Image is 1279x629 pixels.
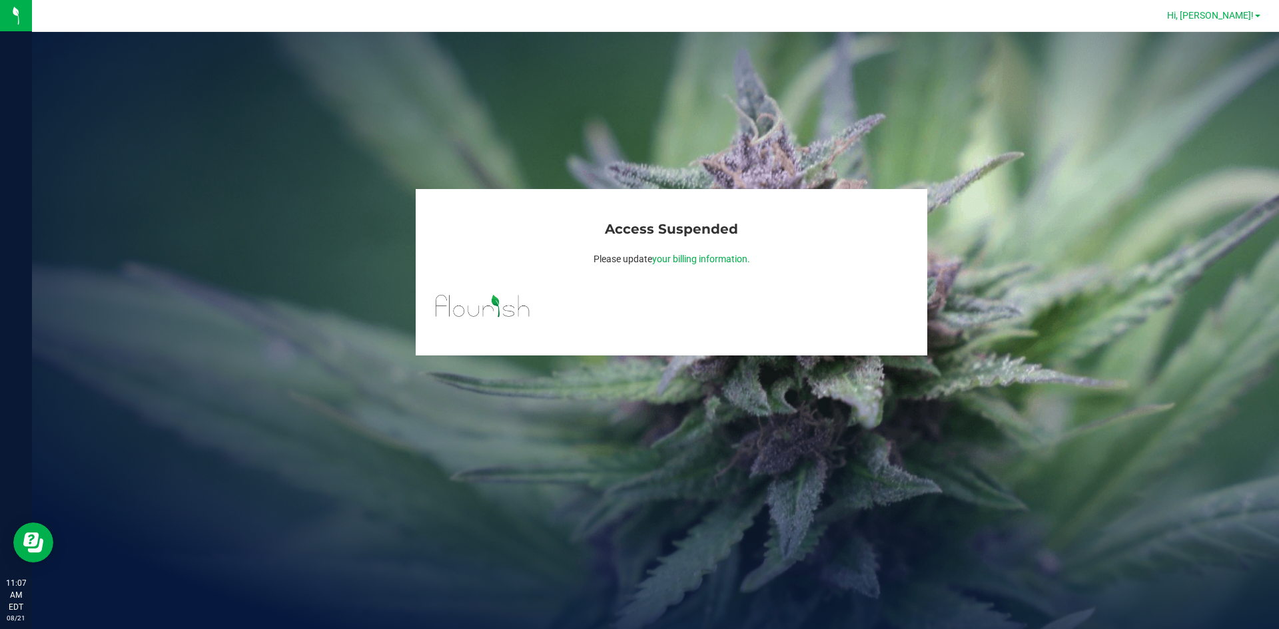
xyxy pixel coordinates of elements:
[652,254,750,264] span: your billing information.
[1167,10,1254,21] span: Hi, [PERSON_NAME]!
[13,523,53,562] iframe: Resource center
[605,221,738,237] span: Access Suspended
[6,613,26,623] p: 08/21
[6,577,26,613] p: 11:07 AM EDT
[594,254,750,264] span: Please update
[432,283,532,325] img: Flourish Software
